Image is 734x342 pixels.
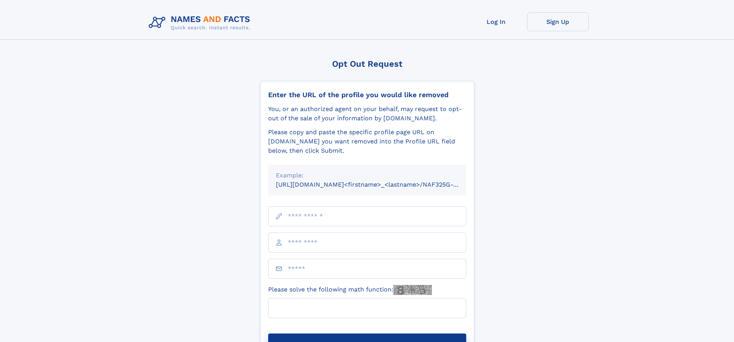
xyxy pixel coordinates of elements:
[276,181,481,188] small: [URL][DOMAIN_NAME]<firstname>_<lastname>/NAF325G-xxxxxxxx
[268,285,432,295] label: Please solve the following math function:
[465,12,527,31] a: Log In
[260,59,474,69] div: Opt Out Request
[146,12,257,33] img: Logo Names and Facts
[527,12,589,31] a: Sign Up
[268,128,466,155] div: Please copy and paste the specific profile page URL on [DOMAIN_NAME] you want removed into the Pr...
[268,91,466,99] div: Enter the URL of the profile you would like removed
[276,171,459,180] div: Example:
[268,104,466,123] div: You, or an authorized agent on your behalf, may request to opt-out of the sale of your informatio...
